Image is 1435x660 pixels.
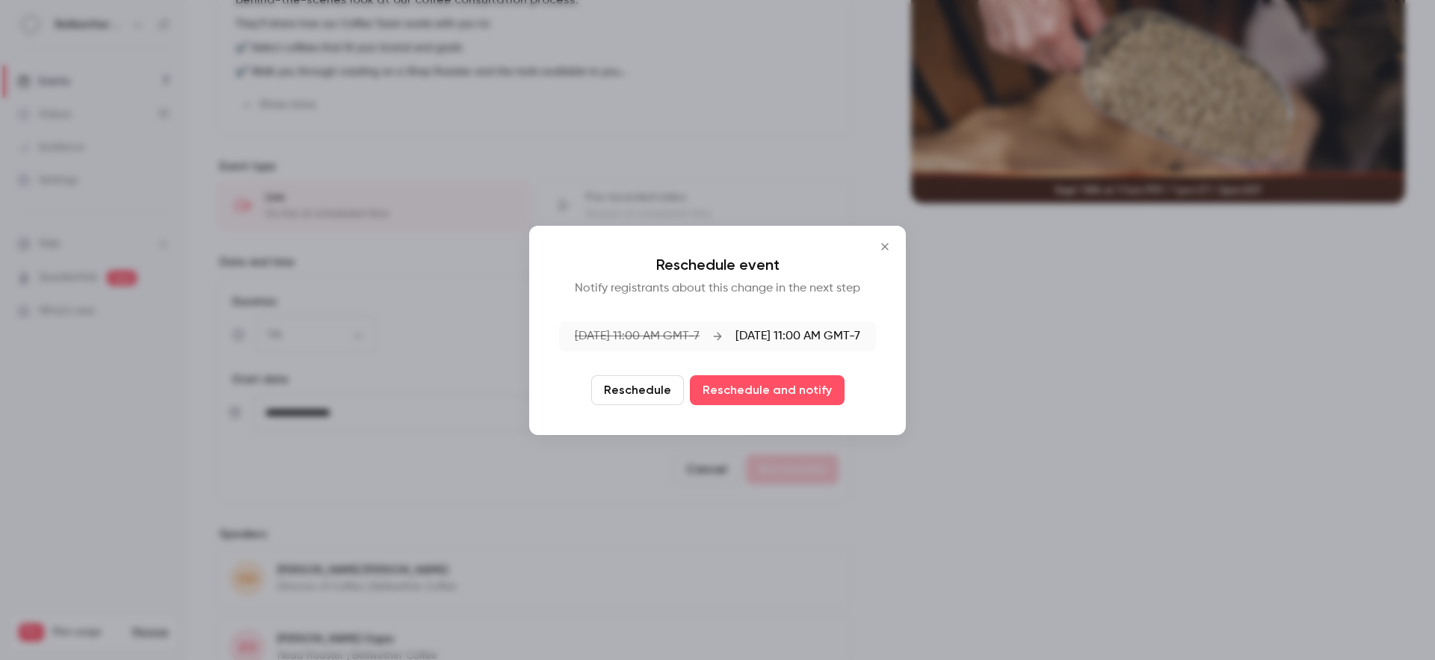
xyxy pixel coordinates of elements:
button: Reschedule and notify [690,375,845,405]
p: Reschedule event [559,256,876,274]
button: Close [870,232,900,262]
p: [DATE] 11:00 AM GMT-7 [575,327,700,345]
p: [DATE] 11:00 AM GMT-7 [735,327,860,345]
button: Reschedule [591,375,684,405]
p: Notify registrants about this change in the next step [559,280,876,297]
